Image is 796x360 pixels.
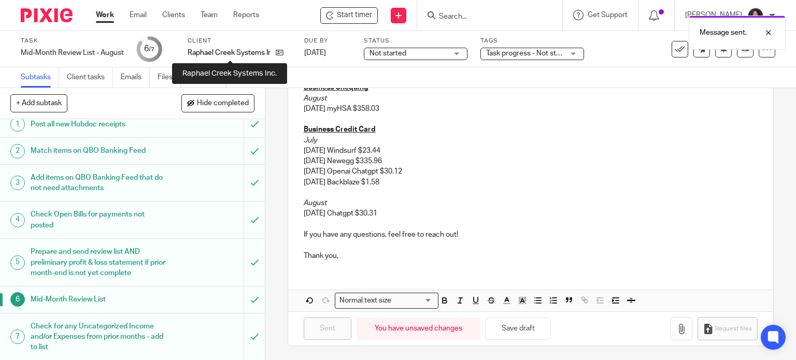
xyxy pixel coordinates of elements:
em: July [304,137,317,144]
p: [DATE] Openai Chatgpt $30.12 [304,166,758,177]
img: Lili%20square.jpg [747,7,764,24]
p: [DATE] Newegg $335.96 [304,156,758,166]
img: Pixie [21,8,73,22]
a: Team [201,10,218,20]
p: [DATE] Windsurf $23.44 [304,146,758,156]
p: If you have any questions, feel free to reach out! [304,229,758,240]
p: Message sent. [700,27,747,38]
a: Reports [233,10,259,20]
h1: Add items on QBO Banking Feed that do not need attachments [31,170,166,196]
input: Search for option [395,295,432,306]
div: 5 [10,255,25,270]
h1: Mid-Month Review List [31,292,166,307]
div: 2 [10,144,25,159]
h1: Prepare and send review list AND preliminary profit & loss statement if prior month-end is not ye... [31,244,166,281]
input: Sent [304,318,351,340]
p: Thank you, [304,251,758,261]
span: Normal text size [337,295,394,306]
div: 1 [10,117,25,132]
label: Status [364,37,467,45]
div: You have unsaved changes [357,318,480,340]
em: August [304,199,327,207]
a: Email [130,10,147,20]
span: [DATE] [304,49,326,56]
p: [DATE] Backblaze $1.58 [304,177,758,188]
p: [DATE] Chatgpt $30.31 [304,208,758,219]
a: Files [158,67,181,88]
label: Due by [304,37,351,45]
u: Business Credit Card [304,126,376,133]
em: August [304,95,327,102]
p: Raphael Creek Systems Inc. [188,48,271,58]
div: 4 [10,213,25,227]
p: [DATE] myHSA $358.03 [304,104,758,114]
span: Start timer [337,10,372,21]
h1: Check for any Uncategorized Income and/or Expenses from prior months - add to list [31,319,166,355]
button: Save draft [486,318,551,340]
label: Client [188,37,291,45]
div: Search for option [335,293,438,309]
div: 3 [10,176,25,190]
small: /7 [149,47,154,52]
div: 6 [10,292,25,307]
h1: Match items on QBO Banking Feed [31,143,166,159]
button: Hide completed [181,94,254,112]
label: Task [21,37,124,45]
button: Request files [698,317,758,340]
a: Emails [121,67,150,88]
a: Clients [162,10,185,20]
h1: Check Open Bills for payments not posted [31,207,166,233]
span: Task progress - Not started + 2 [486,50,585,57]
span: Not started [369,50,406,57]
span: Request files [715,325,752,333]
div: Mid-Month Review List - August [21,48,124,58]
a: Work [96,10,114,20]
div: Raphael Creek Systems Inc. - Mid-Month Review List - August [320,7,378,24]
a: Audit logs [234,67,274,88]
div: 6 [144,43,154,55]
a: Client tasks [67,67,113,88]
button: + Add subtask [10,94,67,112]
div: 7 [10,329,25,344]
h1: Post all new Hubdoc receipts [31,117,166,132]
a: Subtasks [21,67,59,88]
span: Hide completed [197,99,249,108]
a: Notes (0) [189,67,226,88]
